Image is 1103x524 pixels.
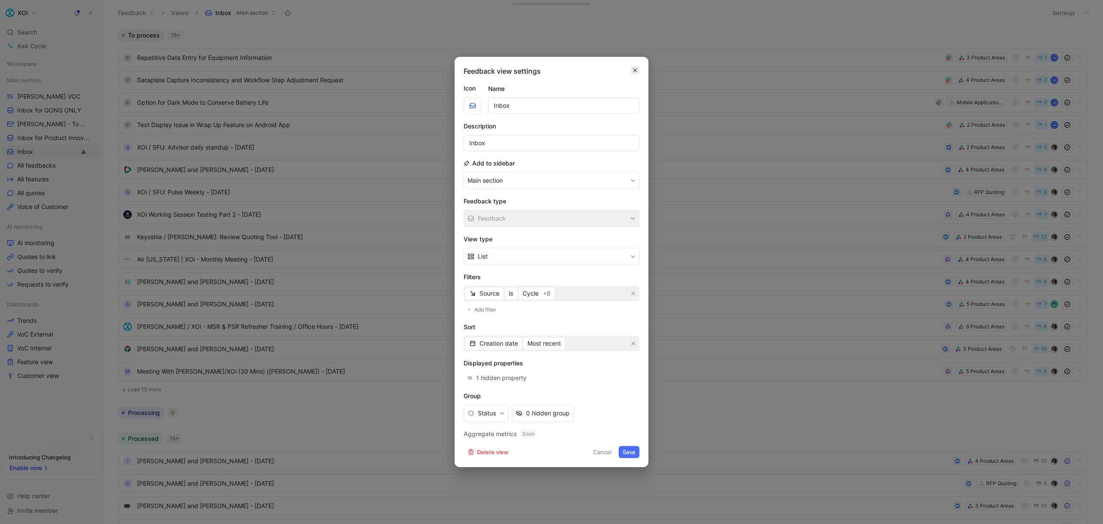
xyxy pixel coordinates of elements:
[488,84,505,94] h2: Name
[464,248,639,265] button: List
[464,405,508,422] button: Status
[464,272,639,282] h2: Filters
[520,430,536,438] span: Soon
[464,429,639,439] h2: Aggregate metrics
[509,288,513,299] span: is
[512,405,573,422] button: 0 hidden group
[523,288,539,299] span: Cycle
[464,135,639,151] input: Your view description
[464,234,639,244] h2: View type
[505,287,517,299] button: is
[543,288,551,299] span: +6
[464,158,515,168] h2: Add to sidebar
[464,322,639,332] h2: Sort
[480,338,518,349] span: Creation date
[589,446,615,458] button: Cancel
[480,288,499,299] span: Source
[464,210,639,227] button: Feedback
[464,391,639,401] h2: Group
[476,373,527,383] div: 1 hidden property
[465,287,503,299] button: Source
[464,305,501,315] button: Add filter
[464,172,639,189] button: Main section
[464,83,482,94] label: Icon
[527,338,561,349] span: Most recent
[526,408,570,418] div: 0 hidden group
[619,446,639,458] button: Save
[464,372,530,384] button: 1 hidden property
[464,196,639,206] h2: Feedback type
[478,213,506,224] span: Feedback
[464,358,639,368] h2: Displayed properties
[464,66,541,76] h2: Feedback view settings
[464,121,496,131] h2: Description
[488,97,639,114] input: Your view name
[519,287,555,299] button: Cycle+6
[474,306,497,314] span: Add filter
[464,446,512,458] button: Delete view
[523,337,565,349] button: Most recent
[465,337,522,349] button: Creation date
